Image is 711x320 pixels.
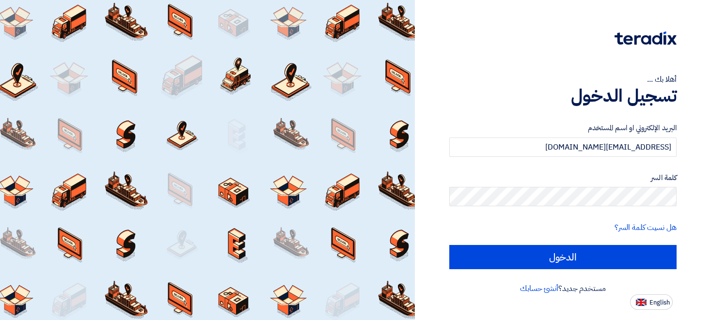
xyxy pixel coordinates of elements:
[649,299,670,306] span: English
[449,245,677,269] input: الدخول
[636,299,647,306] img: en-US.png
[449,137,677,157] input: أدخل بريد العمل الإلكتروني او اسم المستخدم الخاص بك ...
[449,85,677,107] h1: تسجيل الدخول
[615,31,677,45] img: Teradix logo
[615,222,677,233] a: هل نسيت كلمة السر؟
[449,172,677,183] label: كلمة السر
[630,294,673,310] button: English
[520,283,558,294] a: أنشئ حسابك
[449,122,677,134] label: البريد الإلكتروني او اسم المستخدم
[449,74,677,85] div: أهلا بك ...
[449,283,677,294] div: مستخدم جديد؟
